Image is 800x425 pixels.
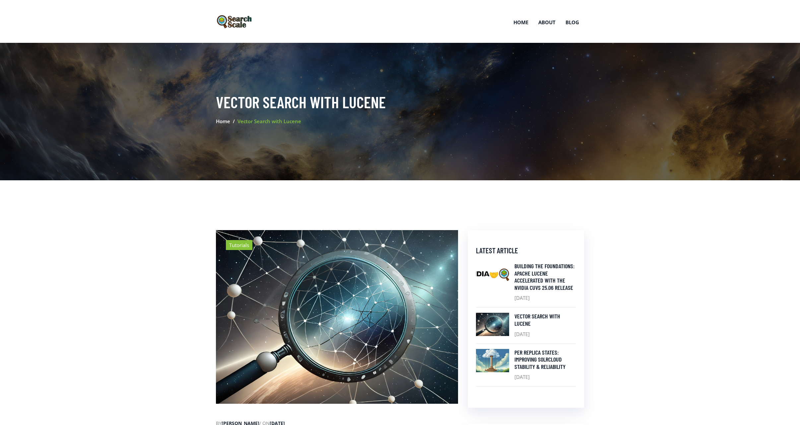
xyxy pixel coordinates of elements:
[216,93,584,112] h2: Vector Search with Lucene
[514,349,576,371] a: Per Replica States: Improving SolrCloud stability & reliability
[216,118,230,125] a: Home
[514,263,576,302] div: [DATE]
[476,263,509,286] img: nvidia-searchscale.png
[476,349,509,372] img: solr_cloud_stability_and_reliability.jpg
[508,5,533,40] a: Home
[476,313,509,336] img: vector_search_with_lucene_post_image.jpg
[514,313,576,338] div: [DATE]
[561,5,584,40] a: Blog
[533,5,561,40] a: About
[216,230,458,404] img: post thumb
[476,246,576,255] h4: Latest Article
[230,117,301,125] li: Vector Search with Lucene
[514,349,576,381] div: [DATE]
[216,15,254,29] img: SearchScale
[514,313,576,327] a: Vector Search with Lucene
[226,240,252,250] div: Tutorials
[216,117,584,125] nav: breadcrumb
[514,263,576,291] a: Building the foundations: Apache Lucene Accelerated with the NVIDIA cuVS 25.06 Release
